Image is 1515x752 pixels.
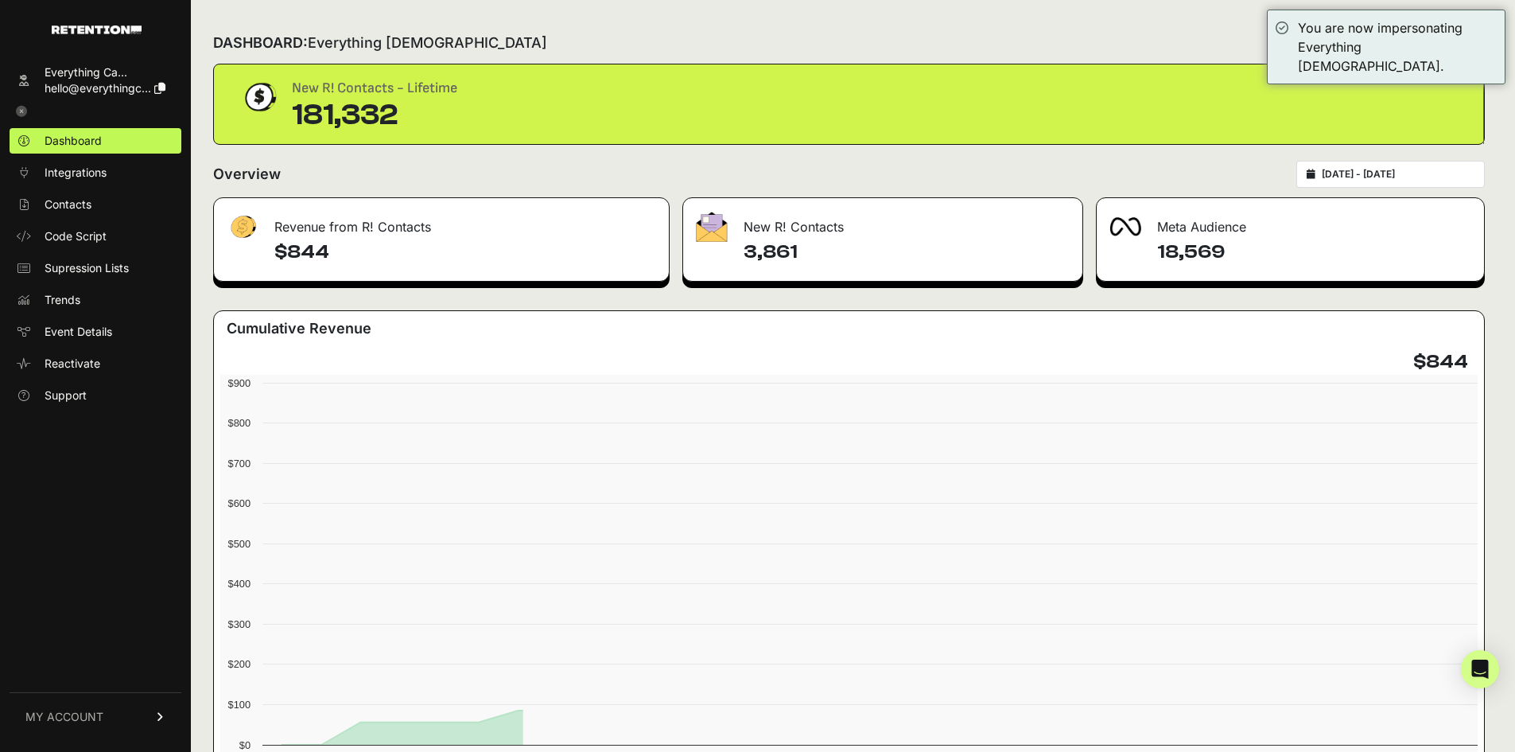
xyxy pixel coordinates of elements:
[228,458,251,470] text: $700
[45,260,129,276] span: Supression Lists
[239,739,251,751] text: $0
[227,318,371,340] h3: Cumulative Revenue
[1413,349,1468,375] h4: $844
[10,192,181,217] a: Contacts
[308,34,547,51] span: Everything [DEMOGRAPHIC_DATA]
[10,128,181,154] a: Dashboard
[744,240,1069,265] h4: 3,861
[1298,18,1497,76] div: You are now impersonating Everything [DEMOGRAPHIC_DATA].
[10,224,181,249] a: Code Script
[228,538,251,550] text: $500
[10,160,181,185] a: Integrations
[10,692,181,741] a: MY ACCOUNT
[10,319,181,345] a: Event Details
[213,32,547,54] h2: DASHBOARD:
[45,324,112,340] span: Event Details
[1109,217,1141,236] img: fa-meta-2f981b61bb99beabf952f7030308934f19ce035c18b003e963880cc3fabeebb7.png
[1097,198,1484,246] div: Meta Audience
[45,228,107,244] span: Code Script
[52,25,142,34] img: Retention.com
[228,377,251,389] text: $900
[45,64,165,80] div: Everything Ca...
[1157,240,1471,265] h4: 18,569
[228,497,251,509] text: $600
[45,133,102,149] span: Dashboard
[10,60,181,101] a: Everything Ca... hello@everythingc...
[239,77,279,117] img: dollar-coin-05c43ed7efb7bc0c12610022525b4bbbb207c7efeef5aecc26f025e68dcafac9.png
[10,383,181,408] a: Support
[292,99,457,131] div: 181,332
[228,417,251,429] text: $800
[228,578,251,590] text: $400
[25,709,103,725] span: MY ACCOUNT
[227,212,258,243] img: fa-dollar-13500eef13a19c4ab2b9ed9ad552e47b0d9fc28b02b83b90ba0e00f96d6372e9.png
[45,356,100,372] span: Reactivate
[45,388,87,403] span: Support
[45,292,80,308] span: Trends
[228,658,251,670] text: $200
[214,198,669,246] div: Revenue from R! Contacts
[213,163,281,185] h2: Overview
[696,212,728,242] img: fa-envelope-19ae18322b30453b285274b1b8af3d052b27d846a4fbe8435d1a52b978f639a2.png
[228,699,251,711] text: $100
[292,77,457,99] div: New R! Contacts - Lifetime
[10,255,181,281] a: Supression Lists
[45,197,91,212] span: Contacts
[45,165,107,181] span: Integrations
[45,81,151,95] span: hello@everythingc...
[274,240,656,265] h4: $844
[10,287,181,313] a: Trends
[1461,650,1499,688] div: Open Intercom Messenger
[683,198,1082,246] div: New R! Contacts
[228,618,251,630] text: $300
[10,351,181,376] a: Reactivate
